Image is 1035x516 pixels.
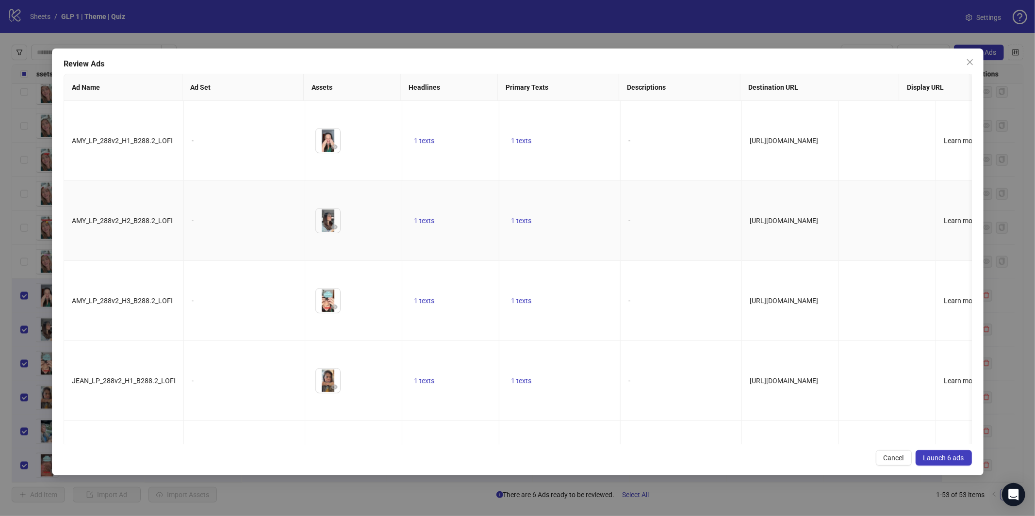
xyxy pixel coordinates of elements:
button: 1 texts [507,295,535,306]
span: Learn more [944,137,978,145]
span: - [628,217,630,225]
button: 1 texts [507,375,535,387]
button: Preview [329,381,340,393]
span: AMY_LP_288v2_H1_B288.2_LOFI [72,137,173,145]
span: AMY_LP_288v2_H2_B288.2_LOFI [72,217,173,225]
button: 1 texts [507,215,535,226]
span: eye [331,224,338,230]
div: Review Ads [64,58,972,70]
th: Display URL [899,74,996,101]
th: Descriptions [619,74,740,101]
button: Launch 6 ads [915,450,971,466]
button: Preview [329,221,340,233]
span: 1 texts [511,217,531,225]
div: - [192,375,297,386]
span: 1 texts [511,137,531,145]
th: Destination URL [740,74,899,101]
span: Learn more [944,217,978,225]
div: - [192,215,297,226]
span: 1 texts [511,297,531,305]
span: 1 texts [511,377,531,385]
span: 1 texts [414,377,434,385]
span: [URL][DOMAIN_NAME] [750,297,818,305]
span: Cancel [883,454,904,462]
img: Asset 1 [316,289,340,313]
th: Headlines [401,74,498,101]
th: Ad Set [182,74,304,101]
th: Primary Texts [498,74,619,101]
button: Close [962,54,977,70]
th: Ad Name [64,74,182,101]
span: - [628,297,630,305]
button: 1 texts [410,295,438,306]
button: 1 texts [410,215,438,226]
img: Asset 1 [316,209,340,233]
img: Asset 1 [316,129,340,153]
th: Assets [304,74,401,101]
div: - [192,295,297,306]
span: 1 texts [414,137,434,145]
button: Preview [329,141,340,153]
button: Cancel [875,450,911,466]
span: eye [331,304,338,310]
span: close [966,58,973,66]
span: - [628,377,630,385]
button: 1 texts [410,375,438,387]
span: JEAN_LP_288v2_H1_B288.2_LOFI [72,377,176,385]
div: Open Intercom Messenger [1002,483,1025,506]
span: Launch 6 ads [923,454,964,462]
span: - [628,137,630,145]
span: Learn more [944,377,978,385]
button: 1 texts [507,135,535,146]
span: [URL][DOMAIN_NAME] [750,217,818,225]
span: eye [331,384,338,390]
div: - [192,135,297,146]
span: [URL][DOMAIN_NAME] [750,377,818,385]
span: AMY_LP_288v2_H3_B288.2_LOFI [72,297,173,305]
button: Preview [329,301,340,313]
span: 1 texts [414,297,434,305]
span: eye [331,144,338,150]
span: 1 texts [414,217,434,225]
button: 1 texts [410,135,438,146]
span: Learn more [944,297,978,305]
span: [URL][DOMAIN_NAME] [750,137,818,145]
img: Asset 1 [316,369,340,393]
